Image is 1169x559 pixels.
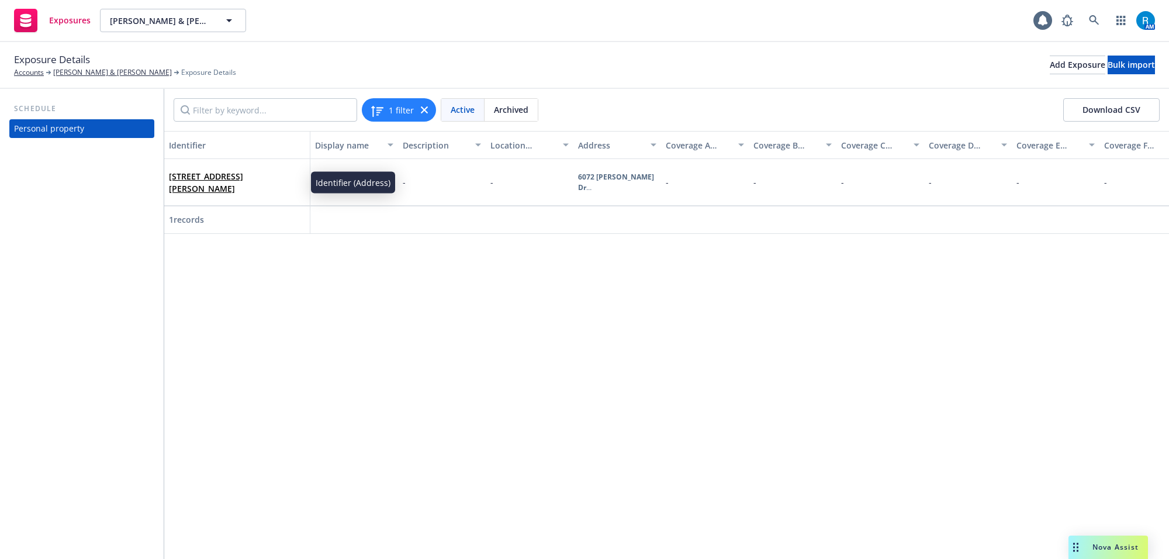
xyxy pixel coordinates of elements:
[929,139,994,151] div: Coverage D (Loss of use)
[573,131,661,159] button: Address
[1012,131,1099,159] button: Coverage E (Liability)
[389,104,414,116] span: 1 filter
[169,170,305,195] span: [STREET_ADDRESS][PERSON_NAME]
[451,103,475,116] span: Active
[1109,9,1133,32] a: Switch app
[164,131,310,159] button: Identifier
[1050,56,1105,74] button: Add Exposure
[110,15,211,27] span: [PERSON_NAME] & [PERSON_NAME]
[841,177,844,188] span: -
[578,172,654,192] b: 6072 [PERSON_NAME] Dr
[398,131,486,159] button: Description
[836,131,924,159] button: Coverage C (Household personal property)
[753,139,819,151] div: Coverage B (Appt structures)
[49,16,91,25] span: Exposures
[14,119,84,138] div: Personal property
[1136,11,1155,30] img: photo
[1082,9,1106,32] a: Search
[490,177,493,188] span: -
[929,177,932,188] span: -
[1104,177,1107,188] span: -
[1056,9,1079,32] a: Report a Bug
[666,139,731,151] div: Coverage A (Building value)
[169,139,305,151] div: Identifier
[169,214,204,225] span: 1 records
[310,131,398,159] button: Display name
[494,103,528,116] span: Archived
[578,139,644,151] div: Address
[1092,542,1139,552] span: Nova Assist
[1016,177,1019,188] span: -
[14,52,90,67] span: Exposure Details
[181,67,236,78] span: Exposure Details
[169,171,243,194] a: [STREET_ADDRESS][PERSON_NAME]
[666,177,669,188] span: -
[403,177,406,188] span: -
[1068,536,1148,559] button: Nova Assist
[9,103,154,115] div: Schedule
[490,139,556,151] div: Location number
[1016,139,1082,151] div: Coverage E (Liability)
[841,139,907,151] div: Coverage C (Household personal property)
[315,139,381,151] div: Display name
[9,119,154,138] a: Personal property
[403,139,468,151] div: Description
[53,67,172,78] a: [PERSON_NAME] & [PERSON_NAME]
[661,131,749,159] button: Coverage A (Building value)
[753,177,756,188] span: -
[100,9,246,32] button: [PERSON_NAME] & [PERSON_NAME]
[14,67,44,78] a: Accounts
[749,131,836,159] button: Coverage B (Appt structures)
[486,131,573,159] button: Location number
[174,98,357,122] input: Filter by keyword...
[1063,98,1160,122] button: Download CSV
[1108,56,1155,74] button: Bulk import
[9,4,95,37] a: Exposures
[924,131,1012,159] button: Coverage D (Loss of use)
[1068,536,1083,559] div: Drag to move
